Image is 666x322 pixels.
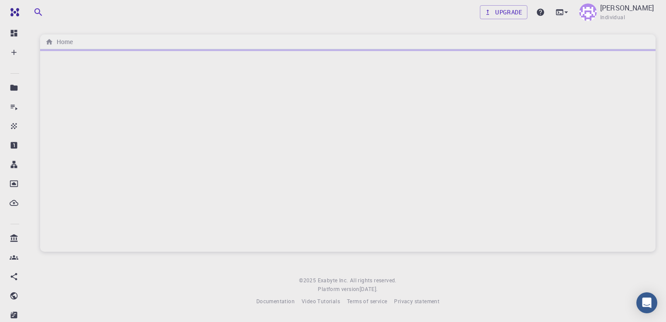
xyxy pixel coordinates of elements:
[347,297,387,306] a: Terms of service
[7,8,19,17] img: logo
[302,297,340,306] a: Video Tutorials
[600,13,625,22] span: Individual
[394,297,439,306] a: Privacy statement
[360,285,378,294] a: [DATE].
[636,292,657,313] div: Open Intercom Messenger
[299,276,317,285] span: © 2025
[302,298,340,305] span: Video Tutorials
[394,298,439,305] span: Privacy statement
[347,298,387,305] span: Terms of service
[256,297,295,306] a: Documentation
[579,3,597,21] img: Zainab Mohebbi
[318,277,348,284] span: Exabyte Inc.
[600,3,654,13] p: [PERSON_NAME]
[480,5,527,19] a: Upgrade
[53,37,73,47] h6: Home
[318,285,359,294] span: Platform version
[318,276,348,285] a: Exabyte Inc.
[256,298,295,305] span: Documentation
[360,285,378,292] span: [DATE] .
[44,37,75,47] nav: breadcrumb
[350,276,397,285] span: All rights reserved.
